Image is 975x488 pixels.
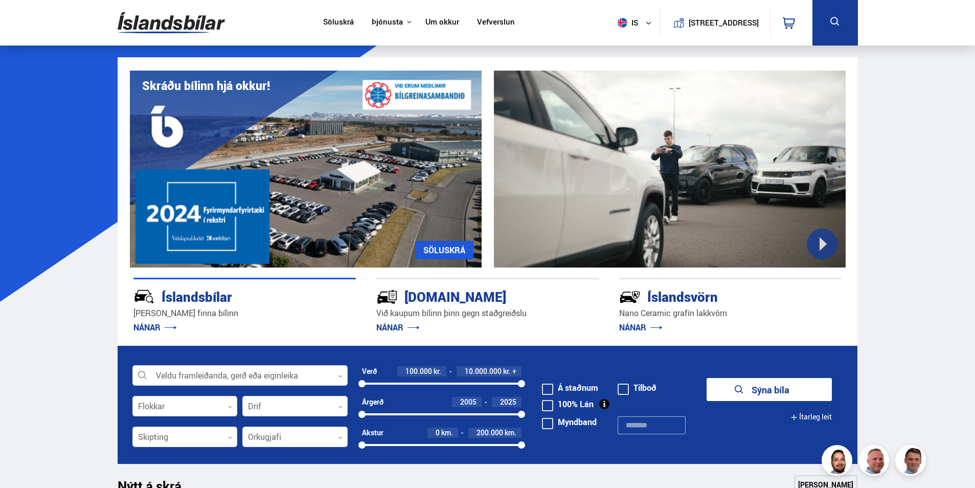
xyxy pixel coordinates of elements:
[376,322,420,333] a: NÁNAR
[436,428,440,437] span: 0
[542,384,598,392] label: Á staðnum
[142,79,270,93] h1: Skráðu bílinn hjá okkur!
[477,17,515,28] a: Vefverslun
[542,418,597,426] label: Myndband
[614,18,639,28] span: is
[133,286,155,307] img: JRvxyua_JYH6wB4c.svg
[542,400,594,408] label: 100% Lán
[118,6,225,39] img: G0Ugv5HjCgRt.svg
[362,398,383,406] div: Árgerð
[619,286,641,307] img: -Svtn6bYgwAsiwNX.svg
[434,367,441,375] span: kr.
[376,307,599,319] p: Við kaupum bílinn þinn gegn staðgreiðslu
[133,307,356,319] p: [PERSON_NAME] finna bílinn
[618,18,627,28] img: svg+xml;base64,PHN2ZyB4bWxucz0iaHR0cDovL3d3dy53My5vcmcvMjAwMC9zdmciIHdpZHRoPSI1MTIiIGhlaWdodD0iNT...
[133,287,320,305] div: Íslandsbílar
[133,322,177,333] a: NÁNAR
[503,367,511,375] span: kr.
[619,287,805,305] div: Íslandsvörn
[130,71,482,268] img: eKx6w-_Home_640_.png
[465,366,502,376] span: 10.000.000
[823,447,854,477] img: nhp88E3Fdnt1Opn2.png
[665,8,764,37] a: [STREET_ADDRESS]
[376,287,562,305] div: [DOMAIN_NAME]
[425,17,459,28] a: Um okkur
[376,286,398,307] img: tr5P-W3DuiFaO7aO.svg
[441,429,453,437] span: km.
[415,241,473,259] a: SÖLUSKRÁ
[372,17,403,27] button: Þjónusta
[707,378,832,401] button: Sýna bíla
[619,322,663,333] a: NÁNAR
[619,307,842,319] p: Nano Ceramic grafín lakkvörn
[477,428,503,437] span: 200.000
[323,17,354,28] a: Söluskrá
[405,366,432,376] span: 100.000
[897,447,927,477] img: FbJEzSuNWCJXmdc-.webp
[505,429,516,437] span: km.
[460,397,477,407] span: 2005
[693,18,755,27] button: [STREET_ADDRESS]
[362,429,383,437] div: Akstur
[790,406,832,429] button: Ítarleg leit
[512,367,516,375] span: +
[860,447,891,477] img: siFngHWaQ9KaOqBr.png
[500,397,516,407] span: 2025
[614,8,660,38] button: is
[618,384,656,392] label: Tilboð
[362,367,377,375] div: Verð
